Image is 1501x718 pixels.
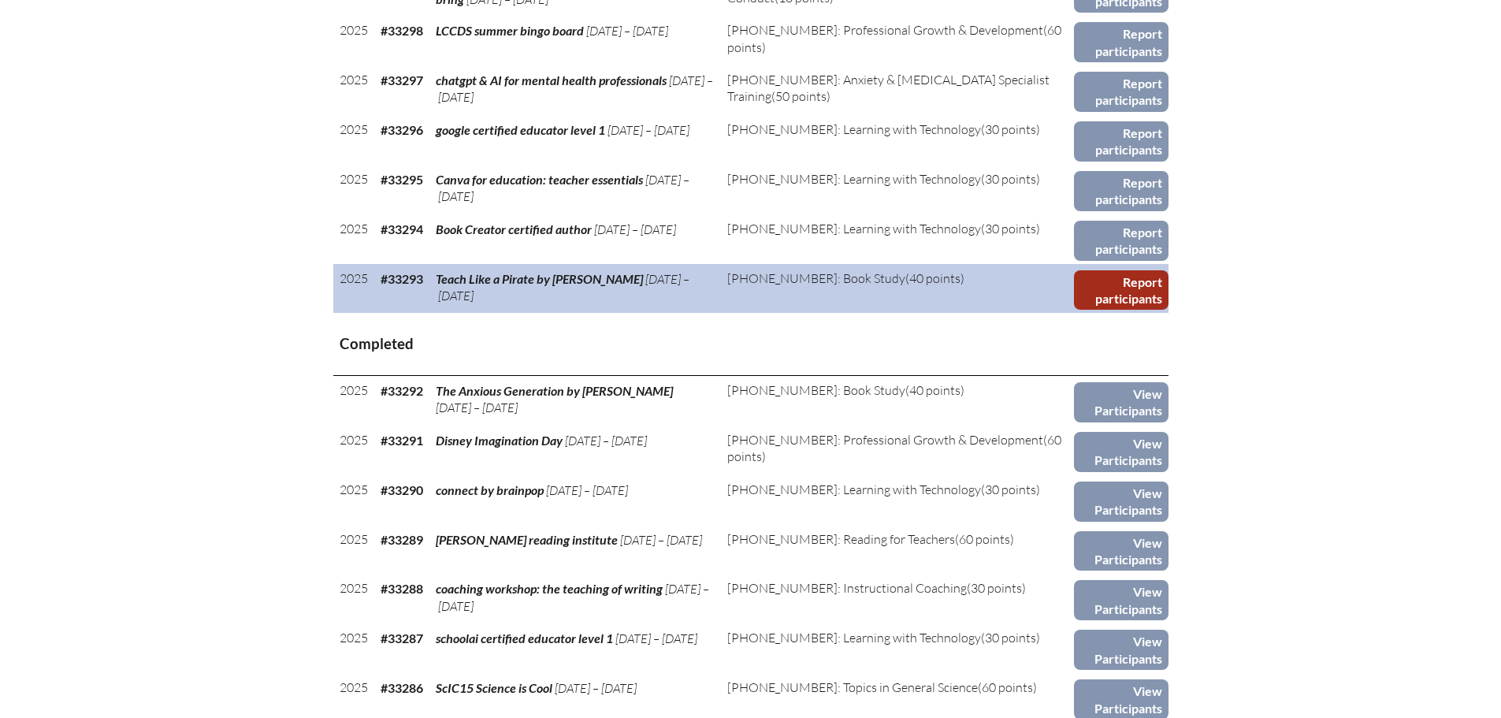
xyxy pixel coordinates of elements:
[333,475,374,525] td: 2025
[436,482,544,497] span: connect by brainpop
[727,270,905,286] span: [PHONE_NUMBER]: Book Study
[586,23,668,39] span: [DATE] – [DATE]
[381,433,423,448] b: #33291
[333,214,374,264] td: 2025
[381,172,423,187] b: #33295
[615,631,697,646] span: [DATE] – [DATE]
[1074,270,1168,311] a: Report participants
[381,73,423,87] b: #33297
[594,221,676,237] span: [DATE] – [DATE]
[1074,382,1168,422] a: View Participants
[436,631,613,645] span: schoolai certified educator level 1
[333,165,374,214] td: 2025
[727,630,981,645] span: [PHONE_NUMBER]: Learning with Technology
[381,482,423,497] b: #33290
[436,581,663,596] span: coaching workshop: the teaching of writing
[727,121,981,137] span: [PHONE_NUMBER]: Learning with Technology
[381,631,423,645] b: #33287
[721,65,1074,115] td: (50 points)
[1074,432,1168,472] a: View Participants
[727,679,978,695] span: [PHONE_NUMBER]: Topics in General Science
[721,16,1074,65] td: (60 points)
[1074,171,1168,211] a: Report participants
[1074,22,1168,62] a: Report participants
[555,680,637,696] span: [DATE] – [DATE]
[436,581,709,613] span: [DATE] – [DATE]
[436,680,552,695] span: ScIC15 Science is Cool
[381,581,423,596] b: #33288
[721,264,1074,314] td: (40 points)
[436,122,605,137] span: google certified educator level 1
[1074,121,1168,162] a: Report participants
[436,271,689,303] span: [DATE] – [DATE]
[333,426,374,475] td: 2025
[436,400,518,415] span: [DATE] – [DATE]
[436,271,643,286] span: Teach Like a Pirate by [PERSON_NAME]
[721,525,1074,575] td: (60 points)
[340,334,1162,354] h3: Completed
[721,623,1074,673] td: (30 points)
[436,433,563,448] span: Disney Imagination Day
[333,264,374,314] td: 2025
[727,482,981,497] span: [PHONE_NUMBER]: Learning with Technology
[727,22,1043,38] span: [PHONE_NUMBER]: Professional Growth & Development
[721,475,1074,525] td: (30 points)
[565,433,647,448] span: [DATE] – [DATE]
[727,171,981,187] span: [PHONE_NUMBER]: Learning with Technology
[381,532,423,547] b: #33289
[721,165,1074,214] td: (30 points)
[333,623,374,673] td: 2025
[436,172,643,187] span: Canva for education: teacher essentials
[333,16,374,65] td: 2025
[333,115,374,165] td: 2025
[381,680,423,695] b: #33286
[727,72,1050,104] span: [PHONE_NUMBER]: Anxiety & [MEDICAL_DATA] Specialist Training
[333,375,374,425] td: 2025
[721,214,1074,264] td: (30 points)
[727,221,981,236] span: [PHONE_NUMBER]: Learning with Technology
[333,574,374,623] td: 2025
[1074,482,1168,522] a: View Participants
[436,221,592,236] span: Book Creator certified author
[1074,221,1168,261] a: Report participants
[333,525,374,575] td: 2025
[727,432,1043,448] span: [PHONE_NUMBER]: Professional Growth & Development
[436,172,689,204] span: [DATE] – [DATE]
[546,482,628,498] span: [DATE] – [DATE]
[381,271,423,286] b: #33293
[721,574,1074,623] td: (30 points)
[1074,580,1168,620] a: View Participants
[721,115,1074,165] td: (30 points)
[1074,630,1168,670] a: View Participants
[436,532,618,547] span: [PERSON_NAME] reading institute
[721,426,1074,475] td: (60 points)
[607,122,689,138] span: [DATE] – [DATE]
[333,65,374,115] td: 2025
[727,580,967,596] span: [PHONE_NUMBER]: Instructional Coaching
[727,382,905,398] span: [PHONE_NUMBER]: Book Study
[436,23,584,38] span: LCCDS summer bingo board
[381,122,423,137] b: #33296
[1074,531,1168,571] a: View Participants
[436,383,673,398] span: The Anxious Generation by [PERSON_NAME]
[381,383,423,398] b: #33292
[436,73,667,87] span: chatgpt & AI for mental health professionals
[436,73,713,105] span: [DATE] – [DATE]
[381,221,423,236] b: #33294
[721,375,1074,425] td: (40 points)
[381,23,423,38] b: #33298
[1074,72,1168,112] a: Report participants
[727,531,955,547] span: [PHONE_NUMBER]: Reading for Teachers
[620,532,702,548] span: [DATE] – [DATE]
